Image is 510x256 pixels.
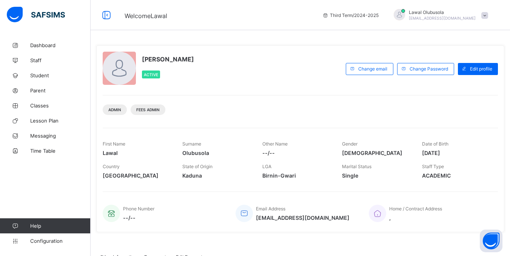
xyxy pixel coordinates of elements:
span: Messaging [30,133,91,139]
span: [PERSON_NAME] [142,55,194,63]
span: Staff Type [422,164,444,169]
span: [GEOGRAPHIC_DATA] [103,172,171,179]
span: Parent [30,87,91,94]
span: Fees Admin [136,107,160,112]
span: Classes [30,103,91,109]
span: Lawal [103,150,171,156]
span: Staff [30,57,91,63]
img: safsims [7,7,65,23]
span: Edit profile [470,66,492,72]
span: Gender [342,141,357,147]
span: Lawal Olubusola [409,9,476,15]
span: [DATE] [422,150,490,156]
button: Open asap [480,230,502,252]
span: Help [30,223,90,229]
span: Change Password [410,66,448,72]
span: Country [103,164,120,169]
span: ACADEMIC [422,172,490,179]
span: Phone Number [123,206,154,212]
span: Marital Status [342,164,371,169]
span: Welcome Lawal [125,12,167,20]
span: Email Address [256,206,285,212]
span: Active [144,72,158,77]
span: Dashboard [30,42,91,48]
span: Single [342,172,410,179]
span: Student [30,72,91,78]
span: Lesson Plan [30,118,91,124]
span: Olubusola [182,150,251,156]
span: Kaduna [182,172,251,179]
span: --/-- [123,215,154,221]
span: Admin [108,107,121,112]
span: --/-- [262,150,331,156]
span: Birnin-Gwari [262,172,331,179]
span: First Name [103,141,125,147]
span: , [389,215,442,221]
span: Time Table [30,148,91,154]
span: [EMAIL_ADDRESS][DOMAIN_NAME] [409,16,476,20]
span: Other Name [262,141,288,147]
span: session/term information [322,12,379,18]
span: State of Origin [182,164,213,169]
span: Date of Birth [422,141,448,147]
span: Surname [182,141,201,147]
span: [EMAIL_ADDRESS][DOMAIN_NAME] [256,215,350,221]
span: Home / Contract Address [389,206,442,212]
span: LGA [262,164,271,169]
span: Change email [358,66,387,72]
div: LawalOlubusola [386,9,492,21]
span: [DEMOGRAPHIC_DATA] [342,150,410,156]
span: Configuration [30,238,90,244]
